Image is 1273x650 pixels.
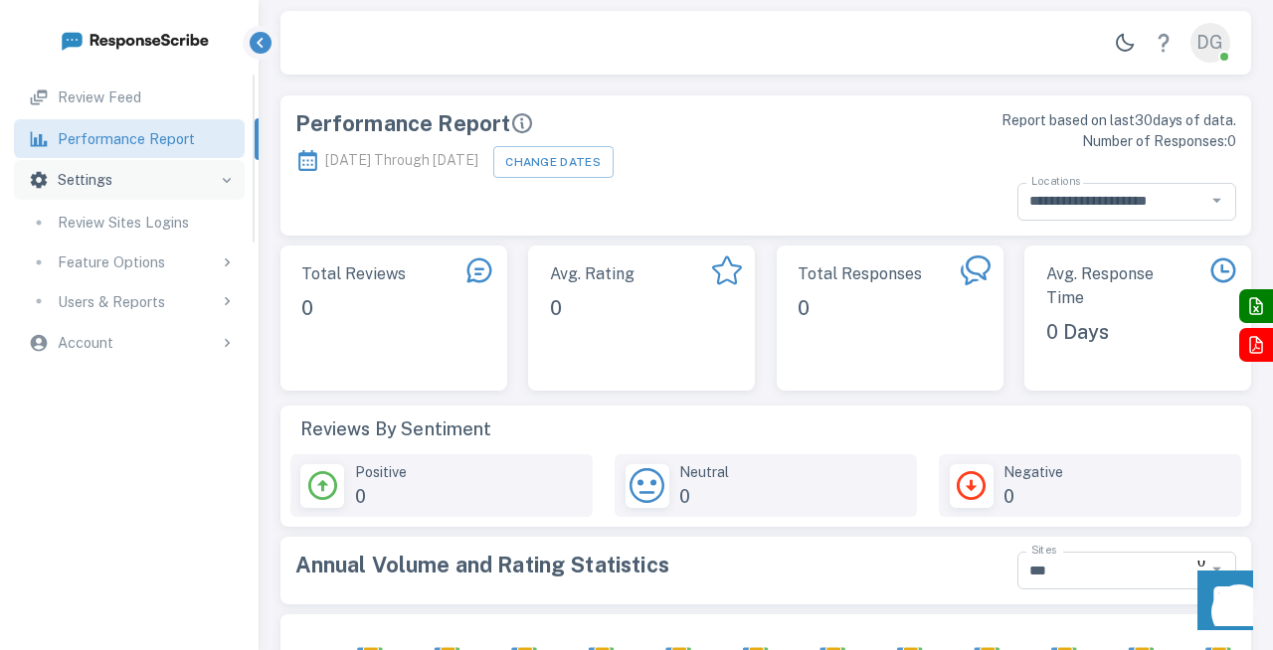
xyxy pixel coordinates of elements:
[1003,483,1063,510] p: 0
[301,262,443,286] p: Total Reviews
[301,293,443,323] p: 0
[14,78,244,117] a: Review Feed
[58,86,141,108] p: Review Feed
[14,203,244,243] a: Review Sites Logins
[60,28,209,53] img: logo
[14,323,244,363] div: Account
[1239,289,1273,323] button: Export to Excel
[58,291,165,313] p: Users & Reports
[295,141,478,179] p: [DATE] Through [DATE]
[679,461,729,483] p: Neutral
[1179,561,1264,646] iframe: Front Chat
[798,293,939,323] p: 0
[295,110,756,136] div: Performance Report
[939,454,1242,517] div: 1-2 star reviews
[14,243,244,282] div: Feature Options
[1204,557,1230,582] button: Open
[493,146,614,177] button: Change Dates
[58,212,189,234] p: Review Sites Logins
[14,282,244,322] div: Users & Reports
[58,128,195,150] p: Performance Report
[1144,23,1183,63] a: Help Center
[300,415,1232,444] span: Reviews By Sentiment
[777,131,1237,152] p: Number of Responses: 0
[58,251,165,273] p: Feature Options
[1031,543,1056,559] label: Sites
[798,262,939,286] p: Total Responses
[58,169,112,191] p: Settings
[1031,174,1080,190] label: Locations
[290,454,594,517] div: 4 & 5 star reviews
[1204,188,1230,214] button: Open
[615,454,918,517] div: 3 star reviews
[1046,262,1187,310] p: Avg. Response Time
[58,332,113,354] p: Account
[1046,317,1187,347] p: 0 Days
[355,461,407,483] p: Positive
[550,293,691,323] p: 0
[777,110,1237,131] p: Report based on last 30 days of data.
[679,483,729,510] p: 0
[550,262,691,286] p: Avg. Rating
[14,160,244,200] div: Settings
[1003,461,1063,483] p: Negative
[1239,328,1273,362] button: Export to PDF
[1190,23,1230,63] div: DG
[355,483,407,510] p: 0
[295,552,997,577] div: Annual Volume and Rating Statistics
[14,119,244,159] a: Performance Report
